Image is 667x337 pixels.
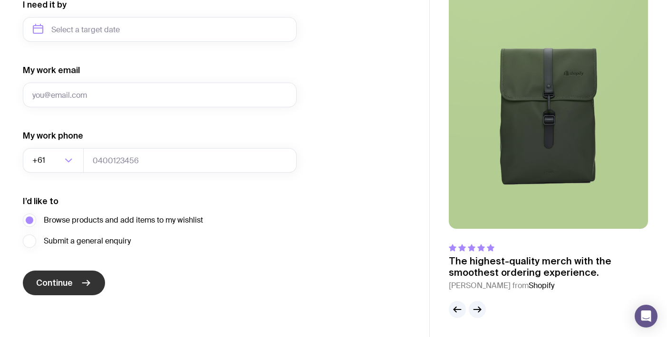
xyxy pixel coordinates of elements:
span: Shopify [529,281,554,290]
label: I’d like to [23,196,58,207]
input: Search for option [47,148,62,173]
input: you@email.com [23,83,297,107]
input: 0400123456 [83,148,297,173]
span: Browse products and add items to my wishlist [44,215,203,226]
p: The highest-quality merch with the smoothest ordering experience. [449,255,648,278]
input: Select a target date [23,17,297,42]
div: Search for option [23,148,84,173]
label: My work phone [23,130,83,141]
span: +61 [32,148,47,173]
label: My work email [23,65,80,76]
div: Open Intercom Messenger [635,305,657,328]
span: Submit a general enquiry [44,235,131,247]
span: Continue [36,277,73,289]
button: Continue [23,271,105,295]
cite: [PERSON_NAME] from [449,280,648,291]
